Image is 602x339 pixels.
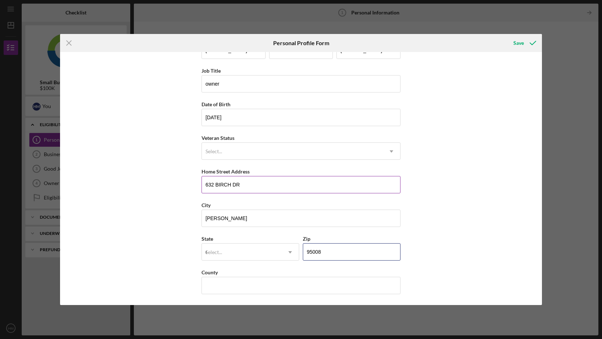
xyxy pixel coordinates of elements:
[202,269,218,275] label: County
[202,101,230,107] label: Date of Birth
[205,149,222,154] div: Select...
[303,236,310,242] label: Zip
[506,36,542,50] button: Save
[202,168,250,175] label: Home Street Address
[202,202,211,208] label: City
[513,36,524,50] div: Save
[273,40,329,46] h6: Personal Profile Form
[202,68,221,74] label: Job Title
[205,249,222,255] div: Select...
